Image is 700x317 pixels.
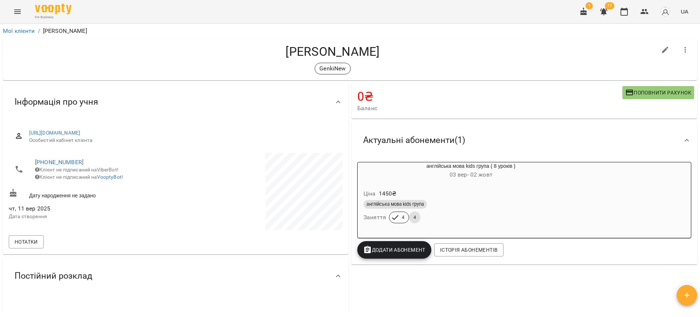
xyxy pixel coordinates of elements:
h4: 0 ₴ [357,89,622,104]
a: [URL][DOMAIN_NAME] [29,130,81,136]
h6: Заняття [363,212,386,223]
span: Особистий кабінет клієнта [29,137,337,144]
span: Клієнт не підписаний на ! [35,174,123,180]
p: GenkiNew [319,64,346,73]
img: Voopty Logo [35,4,71,14]
div: англійська мова kids група ( 8 уроків ) [358,162,584,180]
span: For Business [35,15,71,20]
span: 4 [409,214,420,221]
button: Menu [9,3,26,20]
span: 77 [605,2,614,9]
span: 1 [586,2,593,9]
span: Нотатки [15,237,38,246]
button: Додати Абонемент [357,241,431,259]
span: Історія абонементів [440,246,498,254]
span: 03 вер - 02 жовт [450,171,493,178]
button: англійська мова kids група ( 8 уроків )03 вер- 02 жовтЦіна1450₴англійська мова kids групаЗаняття44 [358,162,584,232]
span: Баланс [357,104,622,113]
span: UA [681,8,688,15]
span: чт, 11 вер 2025 [9,204,174,213]
img: avatar_s.png [660,7,670,17]
button: Нотатки [9,235,44,248]
h6: Ціна [363,189,376,199]
div: GenkiNew [315,63,350,74]
div: Постійний розклад [3,257,349,295]
span: Інформація про учня [15,96,98,108]
a: Мої клієнти [3,27,35,34]
button: Історія абонементів [434,243,503,256]
span: Поповнити рахунок [625,88,691,97]
div: Дату народження не задано [7,187,176,201]
p: Дата створення [9,213,174,220]
a: VooptyBot [97,174,122,180]
button: Поповнити рахунок [622,86,694,99]
h4: [PERSON_NAME] [9,44,657,59]
div: Актуальні абонементи(1) [351,121,697,159]
a: [PHONE_NUMBER] [35,159,83,166]
span: Додати Абонемент [363,246,425,254]
span: 4 [397,214,409,221]
nav: breadcrumb [3,27,697,35]
span: Клієнт не підписаний на ViberBot! [35,167,118,173]
div: Інформація про учня [3,83,349,121]
span: Постійний розклад [15,270,92,282]
span: англійська мова kids група [363,201,427,208]
button: UA [678,5,691,18]
p: 1450 ₴ [379,189,397,198]
p: [PERSON_NAME] [43,27,87,35]
li: / [38,27,40,35]
span: Актуальні абонементи ( 1 ) [363,135,465,146]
